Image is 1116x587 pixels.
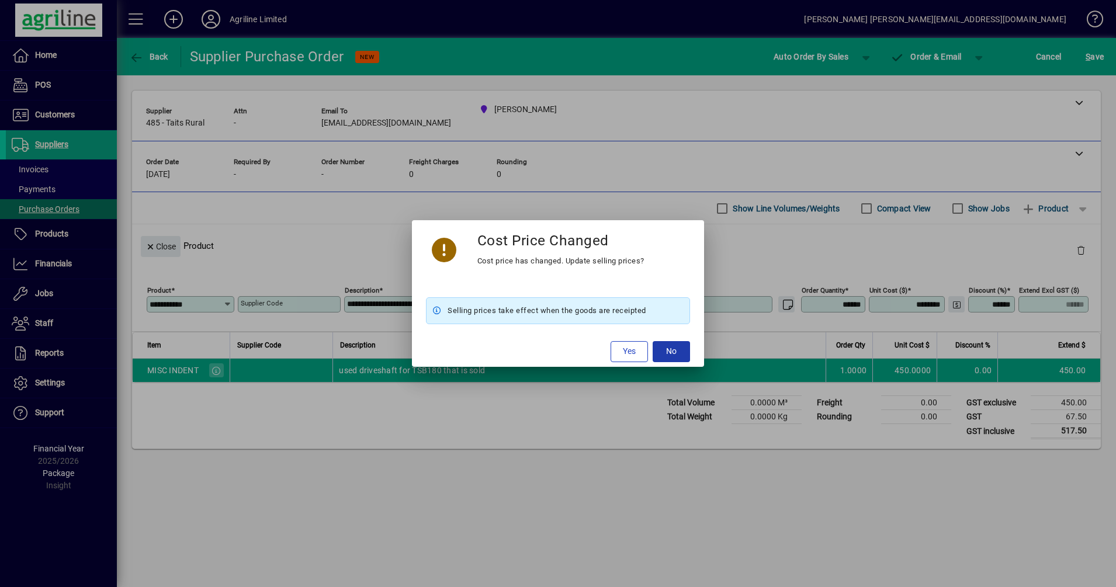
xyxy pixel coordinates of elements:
span: Selling prices take effect when the goods are receipted [448,304,646,318]
button: Yes [611,341,648,362]
span: No [666,345,677,357]
button: No [653,341,690,362]
h3: Cost Price Changed [477,232,609,249]
div: Cost price has changed. Update selling prices? [477,254,644,268]
span: Yes [623,345,636,357]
